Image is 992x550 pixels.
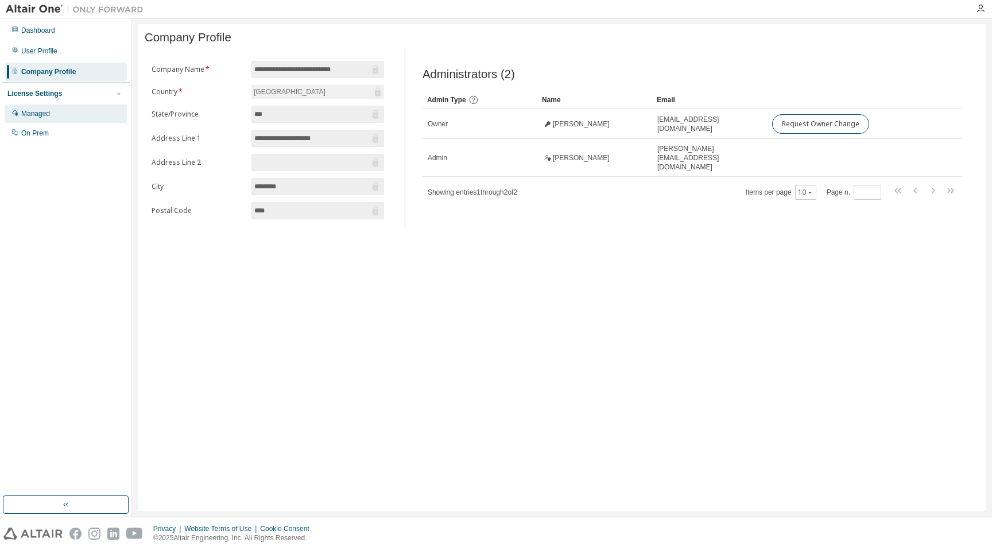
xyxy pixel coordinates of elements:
[152,206,245,215] label: Postal Code
[542,91,648,109] div: Name
[153,524,184,533] div: Privacy
[21,67,76,76] div: Company Profile
[152,134,245,143] label: Address Line 1
[3,528,63,540] img: altair_logo.svg
[428,119,448,129] span: Owner
[746,185,816,200] span: Items per page
[427,96,466,104] span: Admin Type
[184,524,260,533] div: Website Terms of Use
[7,89,62,98] div: License Settings
[428,188,517,196] span: Showing entries 1 through 2 of 2
[152,65,245,74] label: Company Name
[827,185,881,200] span: Page n.
[251,85,384,99] div: [GEOGRAPHIC_DATA]
[21,109,50,118] div: Managed
[21,26,55,35] div: Dashboard
[21,47,57,56] div: User Profile
[152,182,245,191] label: City
[260,524,316,533] div: Cookie Consent
[126,528,143,540] img: youtube.svg
[21,129,49,138] div: On Prem
[145,31,231,44] span: Company Profile
[657,115,762,133] span: [EMAIL_ADDRESS][DOMAIN_NAME]
[798,188,813,197] button: 10
[153,533,316,543] p: © 2025 Altair Engineering, Inc. All Rights Reserved.
[252,86,327,98] div: [GEOGRAPHIC_DATA]
[152,110,245,119] label: State/Province
[772,114,869,134] button: Request Owner Change
[428,153,447,162] span: Admin
[88,528,100,540] img: instagram.svg
[657,144,762,172] span: [PERSON_NAME][EMAIL_ADDRESS][DOMAIN_NAME]
[6,3,149,15] img: Altair One
[69,528,82,540] img: facebook.svg
[553,119,610,129] span: [PERSON_NAME]
[657,91,762,109] div: Email
[107,528,119,540] img: linkedin.svg
[152,87,245,96] label: Country
[553,153,610,162] span: [PERSON_NAME]
[152,158,245,167] label: Address Line 2
[423,68,515,81] span: Administrators (2)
